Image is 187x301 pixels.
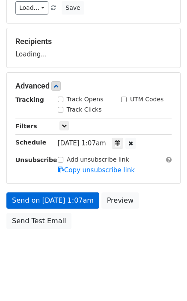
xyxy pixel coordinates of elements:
label: Track Clicks [67,105,102,114]
label: Add unsubscribe link [67,155,129,164]
a: Copy unsubscribe link [58,166,135,174]
strong: Filters [15,123,37,130]
h5: Recipients [15,37,172,46]
a: Send on [DATE] 1:07am [6,192,99,209]
iframe: Chat Widget [144,260,187,301]
div: Loading... [15,37,172,59]
a: Load... [15,1,48,15]
strong: Schedule [15,139,46,146]
label: UTM Codes [130,95,163,104]
span: [DATE] 1:07am [58,139,106,147]
strong: Unsubscribe [15,156,57,163]
a: Preview [101,192,139,209]
button: Save [62,1,84,15]
label: Track Opens [67,95,104,104]
a: Send Test Email [6,213,71,229]
strong: Tracking [15,96,44,103]
h5: Advanced [15,81,172,91]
